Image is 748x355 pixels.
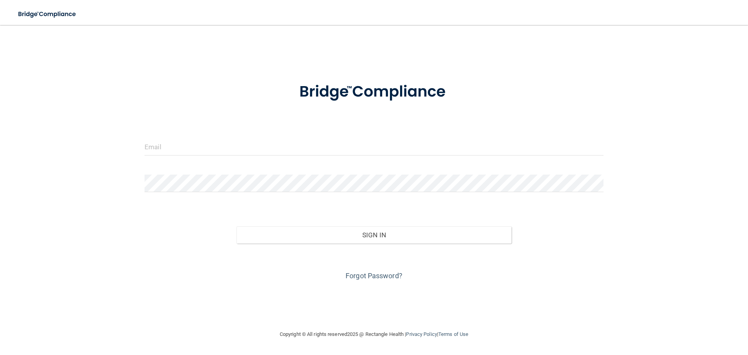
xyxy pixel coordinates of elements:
[145,138,603,155] input: Email
[283,72,465,112] img: bridge_compliance_login_screen.278c3ca4.svg
[406,331,437,337] a: Privacy Policy
[236,226,512,244] button: Sign In
[12,6,83,22] img: bridge_compliance_login_screen.278c3ca4.svg
[232,322,516,347] div: Copyright © All rights reserved 2025 @ Rectangle Health | |
[346,272,402,280] a: Forgot Password?
[438,331,468,337] a: Terms of Use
